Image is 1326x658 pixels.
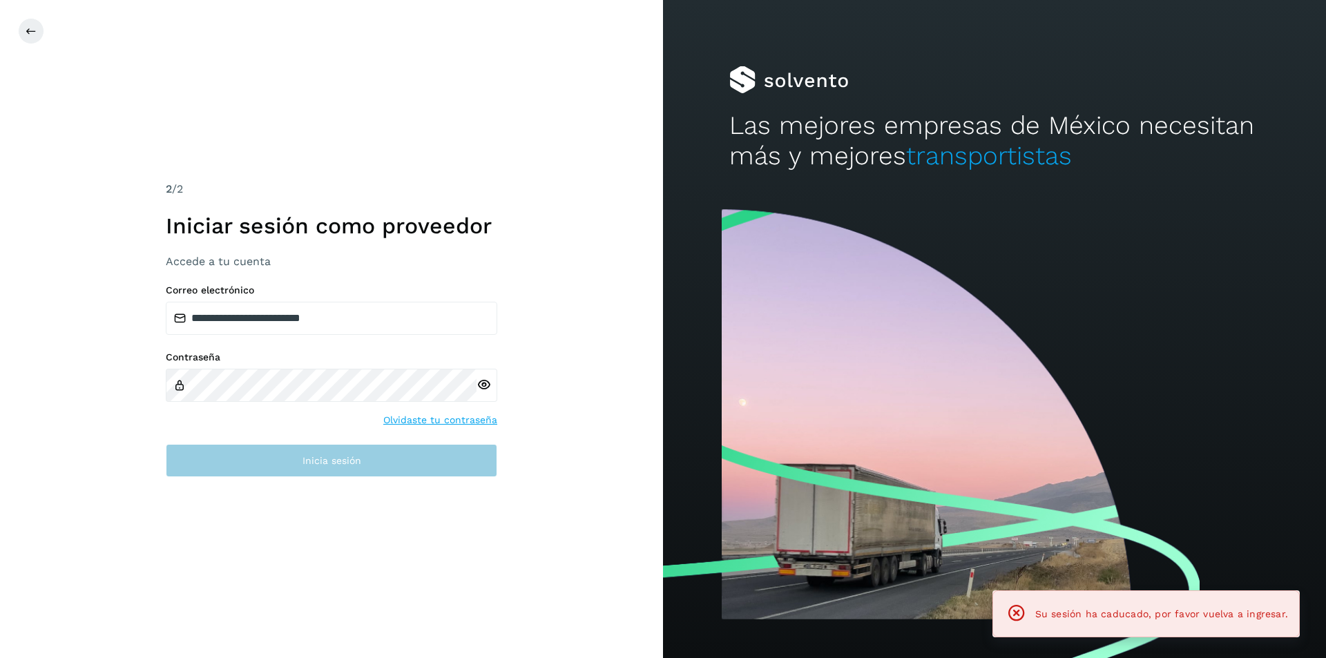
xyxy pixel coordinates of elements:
[166,255,497,268] h3: Accede a tu cuenta
[166,181,497,197] div: /2
[166,351,497,363] label: Contraseña
[729,110,1260,172] h2: Las mejores empresas de México necesitan más y mejores
[1035,608,1288,619] span: Su sesión ha caducado, por favor vuelva a ingresar.
[166,444,497,477] button: Inicia sesión
[166,182,172,195] span: 2
[166,213,497,239] h1: Iniciar sesión como proveedor
[383,413,497,427] a: Olvidaste tu contraseña
[906,141,1072,171] span: transportistas
[166,284,497,296] label: Correo electrónico
[302,456,361,465] span: Inicia sesión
